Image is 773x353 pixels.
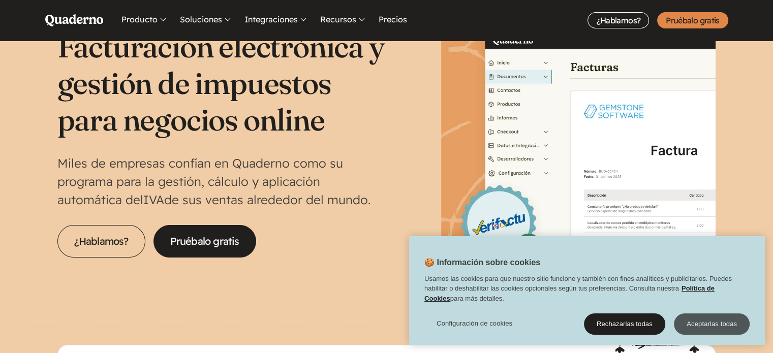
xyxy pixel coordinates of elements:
[424,313,524,334] button: Configuración de cookies
[57,28,387,138] h1: Facturación electrónica y gestión de impuestos para negocios online
[588,12,649,28] a: ¿Hablamos?
[657,12,728,28] a: Pruébalo gratis
[441,6,716,280] img: Interfaz de Quaderno mostrando la página Factura con el distintivo Verifactu
[584,313,665,335] button: Rechazarlas todas
[674,313,750,335] button: Aceptarlas todas
[409,236,765,345] div: Cookie banner
[57,154,387,209] p: Miles de empresas confían en Quaderno como su programa para la gestión, cálculo y aplicación auto...
[409,236,765,345] div: 🍪 Información sobre cookies
[424,284,715,302] a: Política de Cookies
[57,225,145,258] a: ¿Hablamos?
[409,256,540,274] h2: 🍪 Información sobre cookies
[409,274,765,309] div: Usamos las cookies para que nuestro sitio funcione y también con fines analíticos y publicitarios...
[143,192,164,207] abbr: Impuesto sobre el Valor Añadido
[153,225,256,258] a: Pruébalo gratis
